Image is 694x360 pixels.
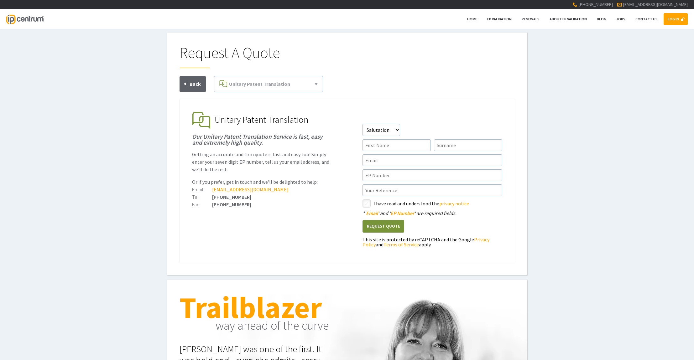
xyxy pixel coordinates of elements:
[522,17,540,21] span: Renewals
[467,17,477,21] span: Home
[363,184,502,196] input: Your Reference
[192,202,332,207] div: [PHONE_NUMBER]
[390,210,414,216] span: EP Number
[217,79,320,90] a: Unitary Patent Translation
[623,2,688,7] a: [EMAIL_ADDRESS][DOMAIN_NAME]
[180,45,515,68] h1: Request A Quote
[545,13,591,25] a: About EP Validation
[229,81,290,87] span: Unitary Patent Translation
[487,17,512,21] span: EP Validation
[373,199,502,208] label: I have read and understood the
[363,199,371,208] label: styled-checkbox
[192,178,332,186] p: Or if you prefer, get in touch and we'll be delighted to help:
[616,17,625,21] span: Jobs
[631,13,662,25] a: Contact Us
[180,76,206,92] a: Back
[192,134,332,146] h1: Our Unitary Patent Translation Service is fast, easy and extremely high quality.
[384,241,419,248] a: Terms of Service
[6,9,43,29] a: IP Centrum
[212,186,289,193] a: [EMAIL_ADDRESS][DOMAIN_NAME]
[363,211,502,216] div: ' ' and ' ' are required fields.
[215,114,308,125] span: Unitary Patent Translation
[597,17,606,21] span: Blog
[439,200,469,207] a: privacy notice
[363,220,404,233] button: Request Quote
[612,13,629,25] a: Jobs
[366,210,378,216] span: Email
[363,169,502,181] input: EP Number
[463,13,481,25] a: Home
[192,194,332,199] div: [PHONE_NUMBER]
[434,139,502,151] input: Surname
[192,151,332,173] p: Getting an accurate and firm quote is fast and easy too! Simply enter your seven digit EP number,...
[664,13,688,25] a: LOG IN
[518,13,544,25] a: Renewals
[363,237,502,247] div: This site is protected by reCAPTCHA and the Google and apply.
[635,17,658,21] span: Contact Us
[593,13,610,25] a: Blog
[363,139,431,151] input: First Name
[550,17,587,21] span: About EP Validation
[363,154,502,166] input: Email
[192,194,212,199] div: Tel:
[192,187,212,192] div: Email:
[578,2,613,7] span: [PHONE_NUMBER]
[190,81,201,87] span: Back
[192,202,212,207] div: Fax:
[483,13,516,25] a: EP Validation
[363,236,489,248] a: Privacy Policy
